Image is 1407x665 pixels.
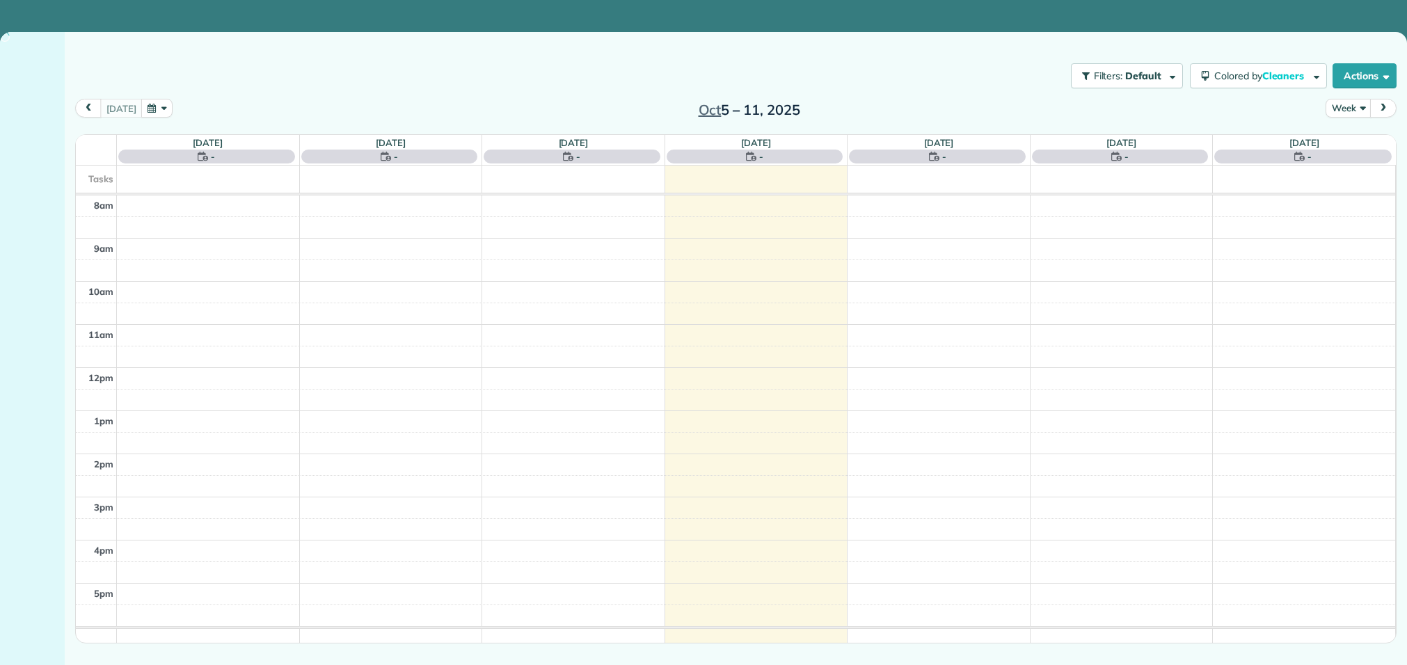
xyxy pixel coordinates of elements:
[942,150,946,163] span: -
[1190,63,1327,88] button: Colored byCleaners
[662,102,836,118] h2: 5 – 11, 2025
[88,329,113,340] span: 11am
[1071,63,1183,88] button: Filters: Default
[1106,137,1136,148] a: [DATE]
[576,150,580,163] span: -
[759,150,763,163] span: -
[94,588,113,599] span: 5pm
[559,137,589,148] a: [DATE]
[1333,63,1397,88] button: Actions
[1064,63,1183,88] a: Filters: Default
[193,137,223,148] a: [DATE]
[94,502,113,513] span: 3pm
[1094,70,1123,82] span: Filters:
[94,415,113,426] span: 1pm
[94,200,113,211] span: 8am
[94,243,113,254] span: 9am
[100,99,142,118] button: [DATE]
[75,99,102,118] button: prev
[1124,150,1129,163] span: -
[88,372,113,383] span: 12pm
[1370,99,1397,118] button: next
[376,137,406,148] a: [DATE]
[94,458,113,470] span: 2pm
[1125,70,1162,82] span: Default
[88,173,113,184] span: Tasks
[394,150,398,163] span: -
[1214,70,1309,82] span: Colored by
[88,286,113,297] span: 10am
[924,137,954,148] a: [DATE]
[94,545,113,556] span: 4pm
[699,101,722,118] span: Oct
[1289,137,1319,148] a: [DATE]
[1326,99,1371,118] button: Week
[741,137,771,148] a: [DATE]
[211,150,215,163] span: -
[1307,150,1312,163] span: -
[1262,70,1307,82] span: Cleaners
